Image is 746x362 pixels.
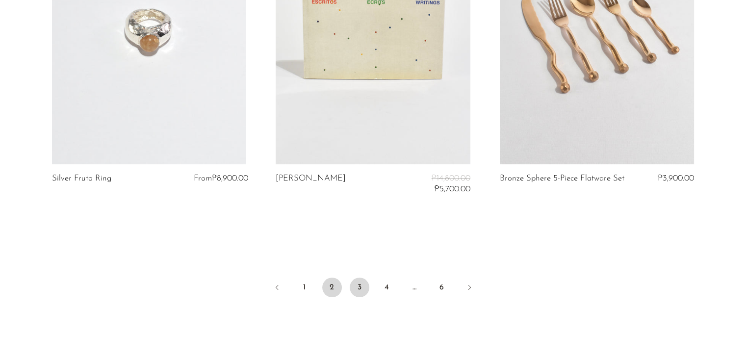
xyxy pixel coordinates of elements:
[322,278,342,297] span: 2
[432,174,470,182] span: ₱14,800.00
[212,174,248,182] span: ₱8,900.00
[52,174,111,183] a: Silver Fruto Ring
[276,174,346,194] a: [PERSON_NAME]
[658,174,694,182] span: ₱3,900.00
[405,278,424,297] span: …
[500,174,624,183] a: Bronze Sphere 5-Piece Flatware Set
[194,174,246,183] div: From
[435,185,470,193] span: ₱5,700.00
[350,278,369,297] a: 3
[267,278,287,299] a: Previous
[432,278,452,297] a: 6
[377,278,397,297] a: 4
[460,278,479,299] a: Next
[295,278,314,297] a: 1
